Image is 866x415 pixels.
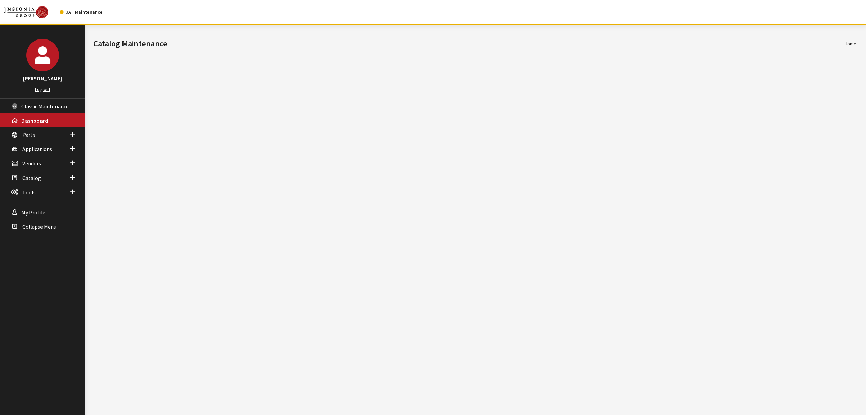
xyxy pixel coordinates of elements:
[22,189,36,196] span: Tools
[60,9,102,16] div: UAT Maintenance
[22,131,35,138] span: Parts
[21,103,69,110] span: Classic Maintenance
[845,40,856,47] li: Home
[7,74,78,82] h3: [PERSON_NAME]
[4,6,48,18] img: Catalog Maintenance
[35,86,50,92] a: Log out
[22,223,56,230] span: Collapse Menu
[22,160,41,167] span: Vendors
[26,39,59,71] img: John Swartwout
[22,146,52,153] span: Applications
[93,37,845,50] h1: Catalog Maintenance
[21,117,48,124] span: Dashboard
[4,5,60,18] a: Insignia Group logo
[21,209,45,216] span: My Profile
[22,175,41,181] span: Catalog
